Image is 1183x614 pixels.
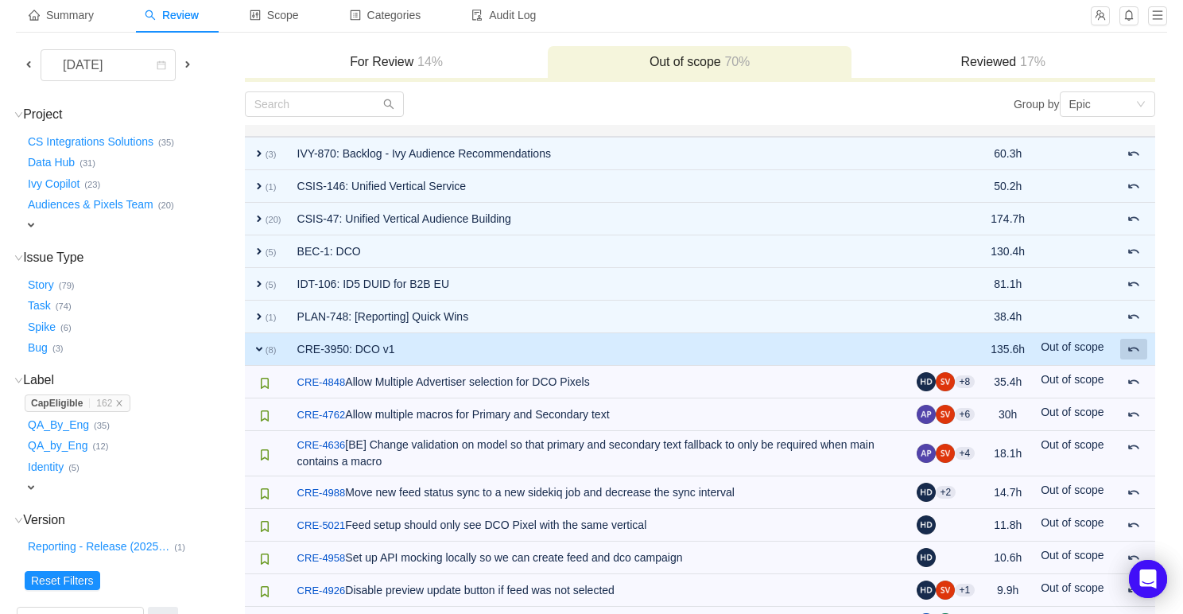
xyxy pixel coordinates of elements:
[93,441,109,451] small: (12)
[14,111,23,119] i: icon: down
[936,405,955,424] img: SM
[289,476,909,509] td: Move new feed status sync to a new sidekiq job and decrease the sync interval
[59,281,75,290] small: (79)
[1041,581,1103,594] span: Out of scope
[25,150,80,176] button: Data Hub
[258,410,271,422] img: 10315
[29,9,94,21] span: Summary
[1041,438,1103,451] span: Out of scope
[258,488,271,500] img: 10315
[983,170,1033,203] td: 50.2h
[25,129,158,154] button: CS Integrations Solutions
[250,10,261,21] i: icon: control
[14,254,23,262] i: icon: down
[955,408,975,421] aui-badge: +6
[25,534,174,560] button: Reporting - Release (2025…
[1041,516,1103,529] span: Out of scope
[350,10,361,21] i: icon: profile
[52,344,64,353] small: (3)
[983,366,1033,398] td: 35.4h
[25,293,56,319] button: Task
[350,9,421,21] span: Categories
[917,581,936,600] img: HD
[471,10,483,21] i: icon: audit
[917,405,936,424] img: AP
[289,235,909,268] td: BEC-1: DCO
[258,585,271,598] img: 10315
[289,137,909,170] td: IVY-870: Backlog - Ivy Audience Recommendations
[297,518,346,534] a: CRE-5021
[253,278,266,290] span: expand
[983,398,1033,431] td: 30h
[68,463,80,472] small: (5)
[289,542,909,574] td: Set up API mocking locally so we can create feed and dco campaign
[297,485,346,501] a: CRE-4988
[258,553,271,565] img: 10315
[258,449,271,461] img: 10315
[1091,6,1110,25] button: icon: team
[266,247,277,257] small: (5)
[253,245,266,258] span: expand
[297,583,346,599] a: CRE-4926
[955,375,975,388] aui-badge: +8
[25,171,84,196] button: Ivy Copilot
[983,574,1033,607] td: 9.9h
[1129,560,1167,598] div: Open Intercom Messenger
[289,268,909,301] td: IDT-106: ID5 DUID for B2B EU
[1016,55,1045,68] span: 17%
[1069,92,1091,116] div: Epic
[289,431,909,476] td: [BE] Change validation on model so that primary and secondary text fallback to only be required w...
[289,398,909,431] td: Allow multiple macros for Primary and Secondary text
[289,333,909,366] td: CRE-3950: DCO v1
[145,10,156,21] i: icon: search
[1148,6,1167,25] button: icon: menu
[917,515,936,534] img: HD
[25,433,93,459] button: QA_by_Eng
[936,486,956,499] aui-badge: +2
[983,203,1033,235] td: 174.7h
[25,314,60,340] button: Spike
[157,60,166,72] i: icon: calendar
[50,50,118,80] div: [DATE]
[983,333,1033,366] td: 135.6h
[556,54,844,70] h3: Out of scope
[1041,484,1103,496] span: Out of scope
[289,574,909,607] td: Disable preview update button if feed was not selected
[25,454,68,480] button: Identity
[289,170,909,203] td: CSIS-146: Unified Vertical Service
[266,215,281,224] small: (20)
[158,138,174,147] small: (35)
[721,55,751,68] span: 70%
[250,9,299,21] span: Scope
[700,91,1154,117] div: Group by
[266,313,277,322] small: (1)
[96,398,112,409] span: 162
[29,10,40,21] i: icon: home
[1041,549,1103,562] span: Out of scope
[983,509,1033,542] td: 11.8h
[253,310,266,323] span: expand
[297,407,346,423] a: CRE-4762
[1041,373,1103,386] span: Out of scope
[1119,6,1138,25] button: icon: bell
[1136,99,1146,111] i: icon: down
[258,520,271,533] img: 10315
[253,343,266,356] span: expand
[245,91,404,117] input: Search
[917,548,936,567] img: HD
[936,372,955,391] img: SM
[266,280,277,290] small: (5)
[266,182,277,192] small: (1)
[80,158,95,168] small: (31)
[936,444,955,463] img: SM
[60,323,72,332] small: (6)
[413,55,443,68] span: 14%
[983,542,1033,574] td: 10.6h
[917,483,936,502] img: HD
[25,512,243,528] h3: Version
[289,301,909,333] td: PLAN-748: [Reporting] Quick Wins
[917,372,936,391] img: HD
[174,542,185,552] small: (1)
[14,516,23,525] i: icon: down
[253,54,541,70] h3: For Review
